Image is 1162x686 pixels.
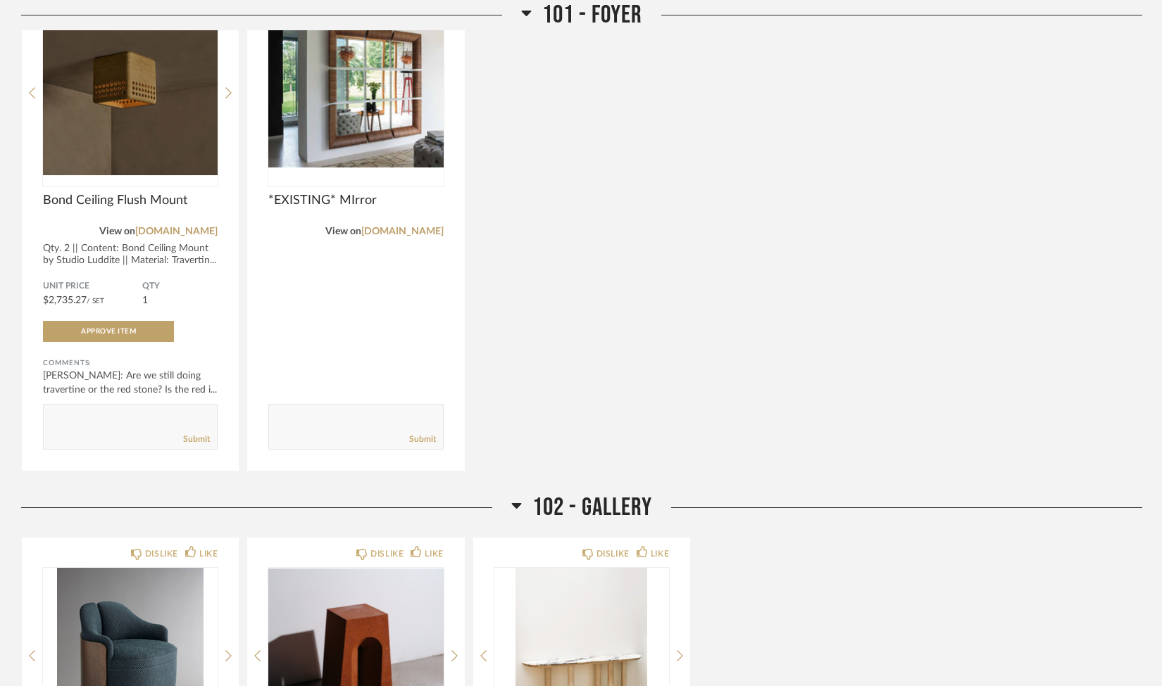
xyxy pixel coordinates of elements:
a: Submit [409,433,436,445]
span: View on [325,227,361,236]
a: Submit [183,433,210,445]
span: Approve Item [81,328,136,335]
div: Qty. 2 || Content: Bond Ceiling Mount by Studio Luddite || Material: Travertin... [43,243,218,267]
div: DISLIKE [596,547,630,561]
button: Approve Item [43,321,174,342]
div: LIKE [199,547,218,561]
span: 102 - GALLERY [532,493,652,523]
span: Bond Ceiling Flush Mount [43,193,218,208]
div: DISLIKE [370,547,404,561]
div: Comments: [43,356,218,370]
div: LIKE [425,547,443,561]
span: QTY [142,281,218,292]
span: / Set [87,298,104,305]
span: *EXISTING* MIrror [268,193,443,208]
span: 1 [142,296,148,305]
div: LIKE [651,547,669,561]
span: $2,735.27 [43,296,87,305]
span: View on [99,227,135,236]
div: [PERSON_NAME]: Are we still doing travertine or the red stone? Is the red i... [43,369,218,397]
span: Unit Price [43,281,142,292]
div: DISLIKE [145,547,178,561]
a: [DOMAIN_NAME] [361,227,444,236]
a: [DOMAIN_NAME] [135,227,218,236]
